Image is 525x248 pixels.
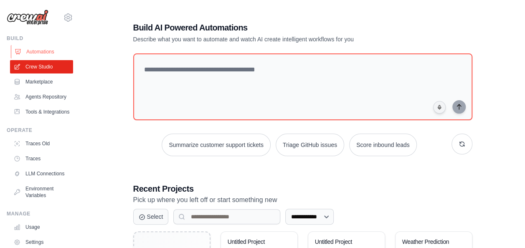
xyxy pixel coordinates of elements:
p: Describe what you want to automate and watch AI create intelligent workflows for you [133,35,414,43]
a: Marketplace [10,75,73,89]
button: Summarize customer support tickets [162,134,270,156]
div: Manage [7,210,73,217]
a: Automations [11,45,74,58]
a: Crew Studio [10,60,73,73]
a: LLM Connections [10,167,73,180]
button: Click to speak your automation idea [433,101,446,114]
button: Get new suggestions [451,134,472,154]
a: Agents Repository [10,90,73,104]
a: Usage [10,220,73,234]
button: Triage GitHub issues [276,134,344,156]
iframe: Chat Widget [483,208,525,248]
div: Untitled Project [315,238,365,246]
div: Build [7,35,73,42]
a: Traces Old [10,137,73,150]
h3: Recent Projects [133,183,472,195]
div: Operate [7,127,73,134]
div: Untitled Project [228,238,278,246]
h1: Build AI Powered Automations [133,22,414,33]
img: Logo [7,10,48,25]
a: Tools & Integrations [10,105,73,119]
p: Pick up where you left off or start something new [133,195,472,205]
div: Weather Prediction [402,238,453,246]
a: Environment Variables [10,182,73,202]
button: Select [133,209,169,225]
button: Score inbound leads [349,134,417,156]
a: Traces [10,152,73,165]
